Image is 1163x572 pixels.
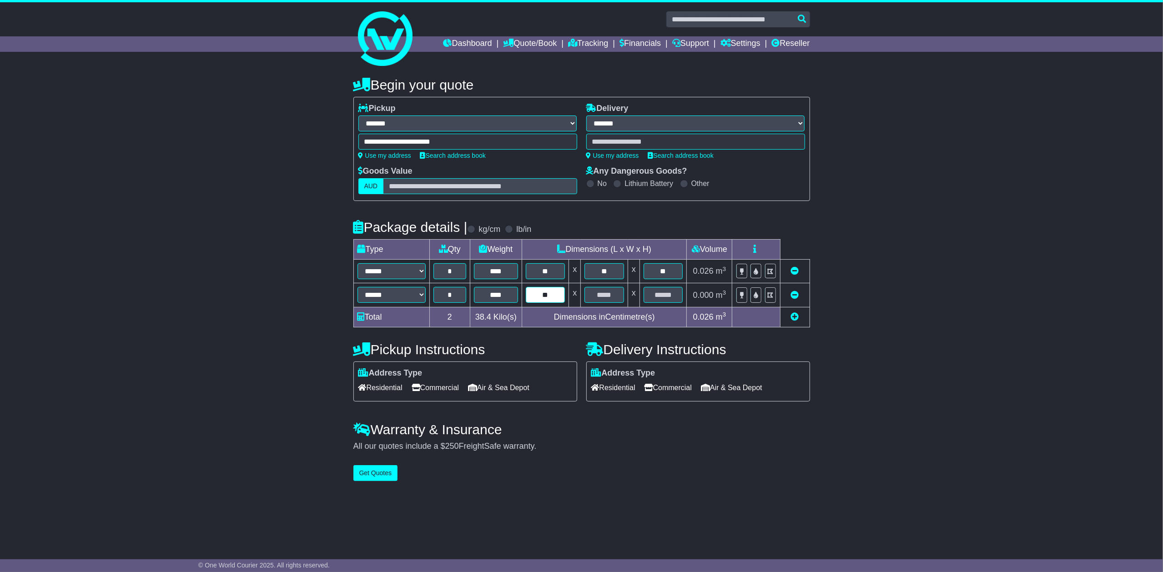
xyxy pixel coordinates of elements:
[198,562,330,569] span: © One World Courier 2025. All rights reserved.
[791,291,799,300] a: Remove this item
[693,312,714,321] span: 0.026
[701,381,762,395] span: Air & Sea Depot
[720,36,760,52] a: Settings
[586,152,639,159] a: Use my address
[568,36,608,52] a: Tracking
[522,240,687,260] td: Dimensions (L x W x H)
[353,307,429,327] td: Total
[470,240,522,260] td: Weight
[358,166,413,176] label: Goods Value
[598,179,607,188] label: No
[591,381,635,395] span: Residential
[648,152,714,159] a: Search address book
[691,179,710,188] label: Other
[723,311,726,318] sup: 3
[771,36,810,52] a: Reseller
[358,178,384,194] label: AUD
[586,166,687,176] label: Any Dangerous Goods?
[353,77,810,92] h4: Begin your quote
[420,152,486,159] a: Search address book
[353,422,810,437] h4: Warranty & Insurance
[353,442,810,452] div: All our quotes include a $ FreightSafe warranty.
[687,240,732,260] td: Volume
[412,381,459,395] span: Commercial
[353,220,468,235] h4: Package details |
[628,260,639,283] td: x
[624,179,673,188] label: Lithium Battery
[591,368,655,378] label: Address Type
[358,104,396,114] label: Pickup
[445,442,459,451] span: 250
[619,36,661,52] a: Financials
[470,307,522,327] td: Kilo(s)
[353,465,398,481] button: Get Quotes
[443,36,492,52] a: Dashboard
[586,104,629,114] label: Delivery
[644,381,692,395] span: Commercial
[693,266,714,276] span: 0.026
[478,225,500,235] label: kg/cm
[569,283,581,307] td: x
[503,36,557,52] a: Quote/Book
[693,291,714,300] span: 0.000
[586,342,810,357] h4: Delivery Instructions
[468,381,529,395] span: Air & Sea Depot
[358,368,423,378] label: Address Type
[723,266,726,272] sup: 3
[723,289,726,296] sup: 3
[716,266,726,276] span: m
[516,225,531,235] label: lb/in
[716,312,726,321] span: m
[429,307,470,327] td: 2
[358,152,411,159] a: Use my address
[791,312,799,321] a: Add new item
[569,260,581,283] td: x
[429,240,470,260] td: Qty
[522,307,687,327] td: Dimensions in Centimetre(s)
[628,283,639,307] td: x
[475,312,491,321] span: 38.4
[791,266,799,276] a: Remove this item
[672,36,709,52] a: Support
[353,240,429,260] td: Type
[716,291,726,300] span: m
[353,342,577,357] h4: Pickup Instructions
[358,381,403,395] span: Residential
